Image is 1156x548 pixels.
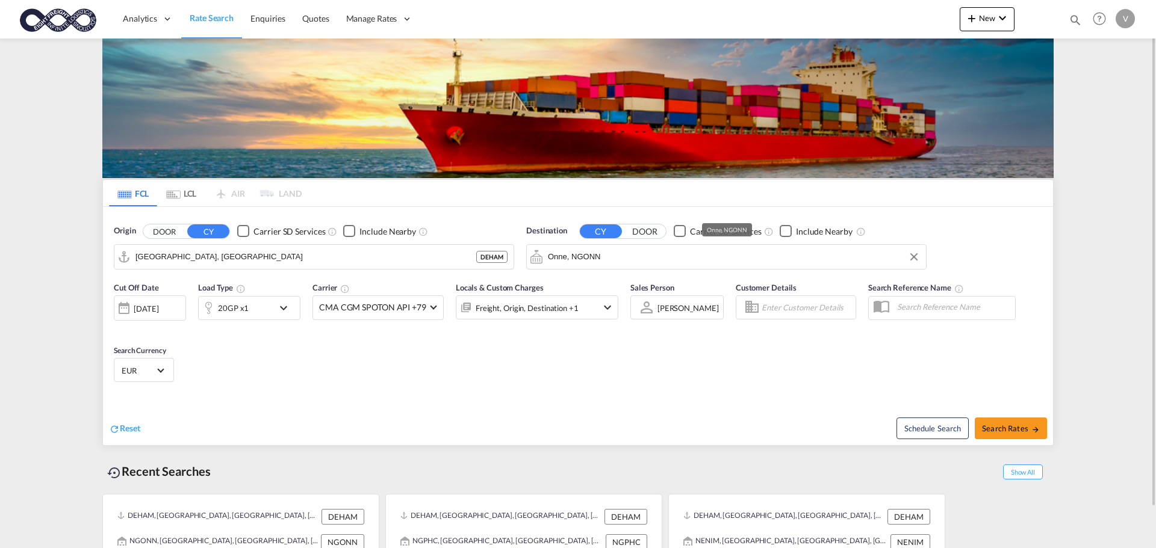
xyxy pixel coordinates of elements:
[1003,464,1043,479] span: Show All
[476,251,508,263] div: DEHAM
[107,466,122,480] md-icon: icon-backup-restore
[109,180,157,206] md-tab-item: FCL
[995,11,1010,25] md-icon: icon-chevron-down
[359,226,416,238] div: Include Nearby
[526,225,567,237] span: Destination
[109,180,302,206] md-pagination-wrapper: Use the left and right arrow keys to navigate between tabs
[114,225,135,237] span: Origin
[736,283,797,292] span: Customer Details
[965,13,1010,23] span: New
[322,509,364,525] div: DEHAM
[982,423,1040,433] span: Search Rates
[690,226,762,238] div: Carrier SD Services
[1116,9,1135,28] div: V
[418,227,428,236] md-icon: Unchecked: Ignores neighbouring ports when fetching rates.Checked : Includes neighbouring ports w...
[683,509,884,525] div: DEHAM, Hamburg, Germany, Western Europe, Europe
[762,298,852,316] input: Enter Customer Details
[319,301,426,313] span: CMA CGM SPOTON API +79
[312,283,350,292] span: Carrier
[965,11,979,25] md-icon: icon-plus 400-fg
[624,224,666,238] button: DOOR
[548,248,920,266] input: Search by Port
[114,346,166,355] span: Search Currency
[856,227,866,236] md-icon: Unchecked: Ignores neighbouring ports when fetching rates.Checked : Includes neighbouring ports w...
[1031,425,1040,434] md-icon: icon-arrow-right
[276,301,297,315] md-icon: icon-chevron-down
[134,303,158,314] div: [DATE]
[657,303,719,313] div: [PERSON_NAME]
[236,284,246,294] md-icon: icon-information-outline
[868,283,964,292] span: Search Reference Name
[250,13,285,23] span: Enquiries
[796,226,853,238] div: Include Nearby
[456,283,544,292] span: Locals & Custom Charges
[109,423,120,434] md-icon: icon-refresh
[456,295,618,319] div: Freight Origin Destination Factory Stuffingicon-chevron-down
[103,207,1053,445] div: Origin DOOR CY Checkbox No InkUnchecked: Search for CY (Container Yard) services for all selected...
[1089,8,1116,30] div: Help
[102,458,216,485] div: Recent Searches
[143,224,185,238] button: DOOR
[780,225,853,238] md-checkbox: Checkbox No Ink
[198,283,246,292] span: Load Type
[600,300,615,315] md-icon: icon-chevron-down
[109,422,140,436] div: icon-refreshReset
[400,509,601,525] div: DEHAM, Hamburg, Germany, Western Europe, Europe
[135,248,476,266] input: Search by Port
[187,224,229,238] button: CY
[114,295,186,321] div: [DATE]
[18,5,99,32] img: c818b980817911efbdc1a76df449e905.png
[975,417,1047,439] button: Search Ratesicon-arrow-right
[218,300,249,316] div: 20GP x1
[656,299,720,316] md-select: Sales Person: Vadim Potorac
[580,224,622,238] button: CY
[707,223,747,236] div: Onne, NGONN
[340,284,350,294] md-icon: The selected Trucker/Carrierwill be displayed in the rate results If the rates are from another f...
[114,319,123,336] md-datepicker: Select
[120,362,167,379] md-select: Select Currency: € EUREuro
[1069,13,1082,26] md-icon: icon-magnify
[527,245,926,269] md-input-container: Onne, NGONN
[764,227,774,236] md-icon: Unchecked: Search for CY (Container Yard) services for all selected carriers.Checked : Search for...
[114,283,159,292] span: Cut Off Date
[157,180,205,206] md-tab-item: LCL
[630,283,674,292] span: Sales Person
[891,298,1015,316] input: Search Reference Name
[960,7,1015,31] button: icon-plus 400-fgNewicon-chevron-down
[887,509,930,525] div: DEHAM
[954,284,964,294] md-icon: Your search will be saved by the below given name
[346,13,397,25] span: Manage Rates
[674,225,762,238] md-checkbox: Checkbox No Ink
[302,13,329,23] span: Quotes
[198,296,300,320] div: 20GP x1icon-chevron-down
[1069,13,1082,31] div: icon-magnify
[328,227,337,236] md-icon: Unchecked: Search for CY (Container Yard) services for all selected carriers.Checked : Search for...
[343,225,416,238] md-checkbox: Checkbox No Ink
[476,300,579,316] div: Freight Origin Destination Factory Stuffing
[114,245,514,269] md-input-container: Hamburg, DEHAM
[1089,8,1110,29] span: Help
[117,509,319,525] div: DEHAM, Hamburg, Germany, Western Europe, Europe
[897,417,969,439] button: Note: By default Schedule search will only considerorigin ports, destination ports and cut off da...
[905,248,923,266] button: Clear Input
[253,226,325,238] div: Carrier SD Services
[123,13,157,25] span: Analytics
[237,225,325,238] md-checkbox: Checkbox No Ink
[190,13,234,23] span: Rate Search
[604,509,647,525] div: DEHAM
[102,38,1054,178] img: LCL+%26+FCL+BACKGROUND.png
[120,423,140,433] span: Reset
[122,365,155,376] span: EUR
